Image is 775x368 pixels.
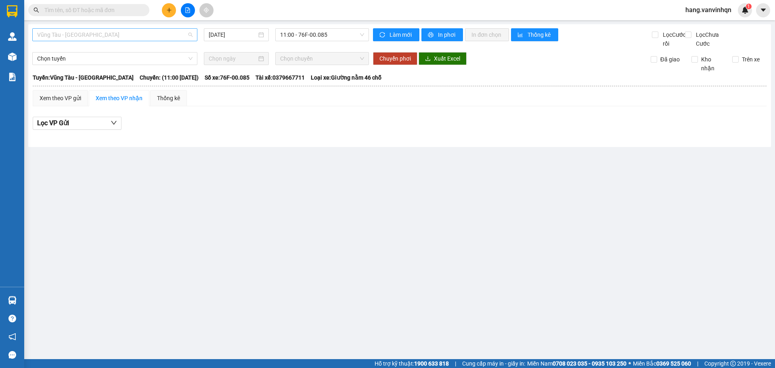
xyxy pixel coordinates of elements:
span: Số xe: 76F-00.085 [205,73,249,82]
button: Lọc VP Gửi [33,117,121,130]
span: bar-chart [517,32,524,38]
span: printer [428,32,435,38]
span: notification [8,333,16,341]
input: Tìm tên, số ĐT hoặc mã đơn [44,6,140,15]
span: Tài xế: 0379667711 [256,73,305,82]
span: Vũng Tàu - Quảng Ngãi [37,29,193,41]
span: Trên xe [739,55,763,64]
span: Đã giao [657,55,683,64]
span: sync [379,32,386,38]
button: In đơn chọn [465,28,509,41]
button: caret-down [756,3,770,17]
span: In phơi [438,30,457,39]
input: 14/09/2025 [209,30,257,39]
span: Chuyến: (11:00 [DATE]) [140,73,199,82]
span: question-circle [8,315,16,322]
span: | [455,359,456,368]
sup: 1 [746,4,752,9]
span: Lọc Cước rồi [660,30,687,48]
span: hang.vanvinhqn [679,5,738,15]
span: Miền Nam [527,359,626,368]
button: aim [199,3,214,17]
div: Thống kê [157,94,180,103]
span: ⚪️ [628,362,631,365]
button: syncLàm mới [373,28,419,41]
span: caret-down [760,6,767,14]
button: downloadXuất Excel [419,52,467,65]
img: warehouse-icon [8,296,17,305]
strong: 1900 633 818 [414,360,449,367]
span: Làm mới [390,30,413,39]
button: printerIn phơi [421,28,463,41]
span: Lọc VP Gửi [37,118,69,128]
span: plus [166,7,172,13]
span: aim [203,7,209,13]
span: Cung cấp máy in - giấy in: [462,359,525,368]
img: warehouse-icon [8,32,17,41]
span: Loại xe: Giường nằm 46 chỗ [311,73,381,82]
span: message [8,351,16,359]
b: Tuyến: Vũng Tàu - [GEOGRAPHIC_DATA] [33,74,134,81]
img: logo-vxr [7,5,17,17]
input: Chọn ngày [209,54,257,63]
img: solution-icon [8,73,17,81]
span: search [34,7,39,13]
span: Chọn tuyến [37,53,193,65]
div: Xem theo VP nhận [96,94,142,103]
span: copyright [730,361,736,366]
span: Chọn chuyến [280,53,364,65]
button: file-add [181,3,195,17]
span: file-add [185,7,191,13]
button: bar-chartThống kê [511,28,558,41]
strong: 0708 023 035 - 0935 103 250 [553,360,626,367]
button: Chuyển phơi [373,52,417,65]
span: Lọc Chưa Cước [693,30,734,48]
span: Miền Bắc [633,359,691,368]
span: Kho nhận [698,55,726,73]
span: down [111,120,117,126]
img: icon-new-feature [741,6,749,14]
span: 11:00 - 76F-00.085 [280,29,364,41]
img: warehouse-icon [8,53,17,61]
button: plus [162,3,176,17]
div: Xem theo VP gửi [40,94,81,103]
span: Thống kê [528,30,552,39]
span: 1 [747,4,750,9]
strong: 0369 525 060 [656,360,691,367]
span: Hỗ trợ kỹ thuật: [375,359,449,368]
span: | [697,359,698,368]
